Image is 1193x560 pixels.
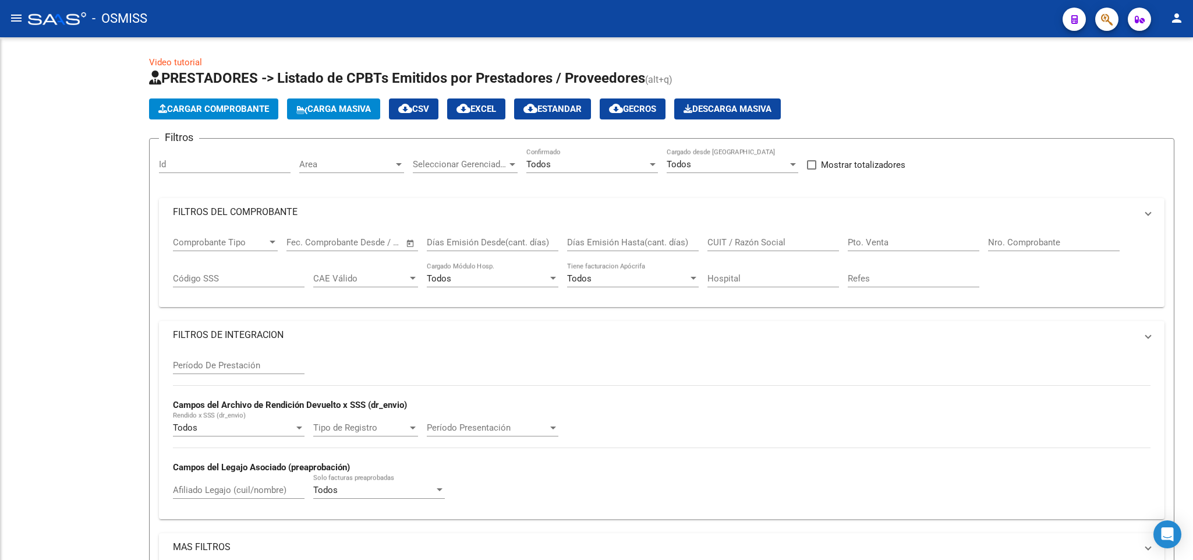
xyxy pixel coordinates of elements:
[158,104,269,114] span: Cargar Comprobante
[1153,520,1181,548] div: Open Intercom Messenger
[296,104,371,114] span: Carga Masiva
[514,98,591,119] button: Estandar
[159,198,1164,226] mat-expansion-panel-header: FILTROS DEL COMPROBANTE
[667,159,691,170] span: Todos
[523,101,537,115] mat-icon: cloud_download
[149,57,202,68] a: Video tutorial
[821,158,905,172] span: Mostrar totalizadores
[344,237,401,248] input: Fecha fin
[456,104,496,114] span: EXCEL
[684,104,771,114] span: Descarga Masiva
[526,159,551,170] span: Todos
[286,237,334,248] input: Fecha inicio
[567,273,592,284] span: Todos
[600,98,665,119] button: Gecros
[447,98,505,119] button: EXCEL
[299,159,394,170] span: Area
[149,98,278,119] button: Cargar Comprobante
[413,159,507,170] span: Seleccionar Gerenciador
[674,98,781,119] button: Descarga Masiva
[159,226,1164,308] div: FILTROS DEL COMPROBANTE
[609,104,656,114] span: Gecros
[159,129,199,146] h3: Filtros
[427,422,548,433] span: Período Presentación
[173,462,350,473] strong: Campos del Legajo Asociado (preaprobación)
[287,98,380,119] button: Carga Masiva
[1170,11,1184,25] mat-icon: person
[173,237,267,248] span: Comprobante Tipo
[313,273,408,284] span: CAE Válido
[159,349,1164,519] div: FILTROS DE INTEGRACION
[609,101,623,115] mat-icon: cloud_download
[427,273,451,284] span: Todos
[313,422,408,433] span: Tipo de Registro
[173,329,1137,341] mat-panel-title: FILTROS DE INTEGRACION
[159,321,1164,349] mat-expansion-panel-header: FILTROS DE INTEGRACION
[389,98,438,119] button: CSV
[173,400,407,410] strong: Campos del Archivo de Rendición Devuelto x SSS (dr_envio)
[173,206,1137,219] mat-panel-title: FILTROS DEL COMPROBANTE
[173,422,197,433] span: Todos
[456,101,470,115] mat-icon: cloud_download
[149,70,645,86] span: PRESTADORES -> Listado de CPBTs Emitidos por Prestadores / Proveedores
[173,541,1137,554] mat-panel-title: MAS FILTROS
[398,104,429,114] span: CSV
[313,485,338,495] span: Todos
[92,6,147,31] span: - OSMISS
[523,104,582,114] span: Estandar
[398,101,412,115] mat-icon: cloud_download
[674,98,781,119] app-download-masive: Descarga masiva de comprobantes (adjuntos)
[645,74,672,85] span: (alt+q)
[404,237,417,250] button: Open calendar
[9,11,23,25] mat-icon: menu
